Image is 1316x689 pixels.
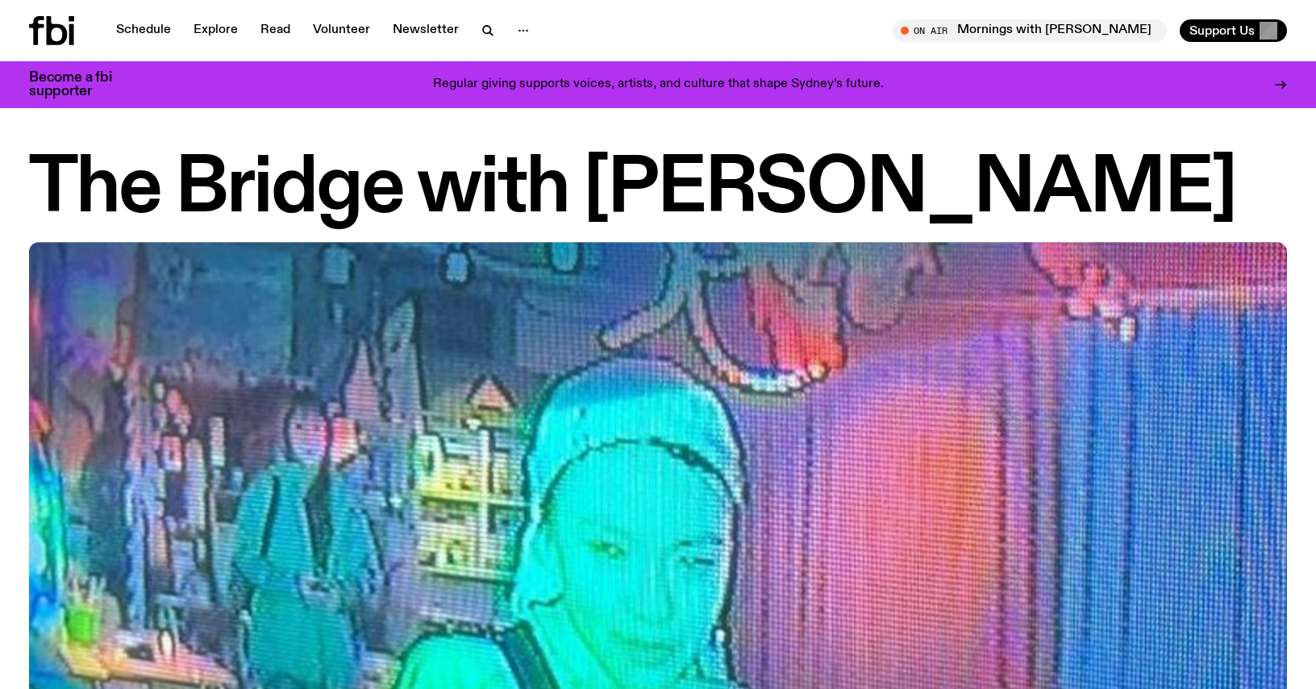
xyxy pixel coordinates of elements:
a: Read [251,19,300,42]
button: On AirMornings with [PERSON_NAME] / pop like bubble gum [893,19,1167,42]
a: Schedule [106,19,181,42]
span: Support Us [1189,23,1255,38]
h1: The Bridge with [PERSON_NAME] [29,153,1287,226]
a: Explore [184,19,248,42]
p: Regular giving supports voices, artists, and culture that shape Sydney’s future. [433,77,884,92]
a: Volunteer [303,19,380,42]
a: Newsletter [383,19,469,42]
h3: Become a fbi supporter [29,71,132,98]
button: Support Us [1180,19,1287,42]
